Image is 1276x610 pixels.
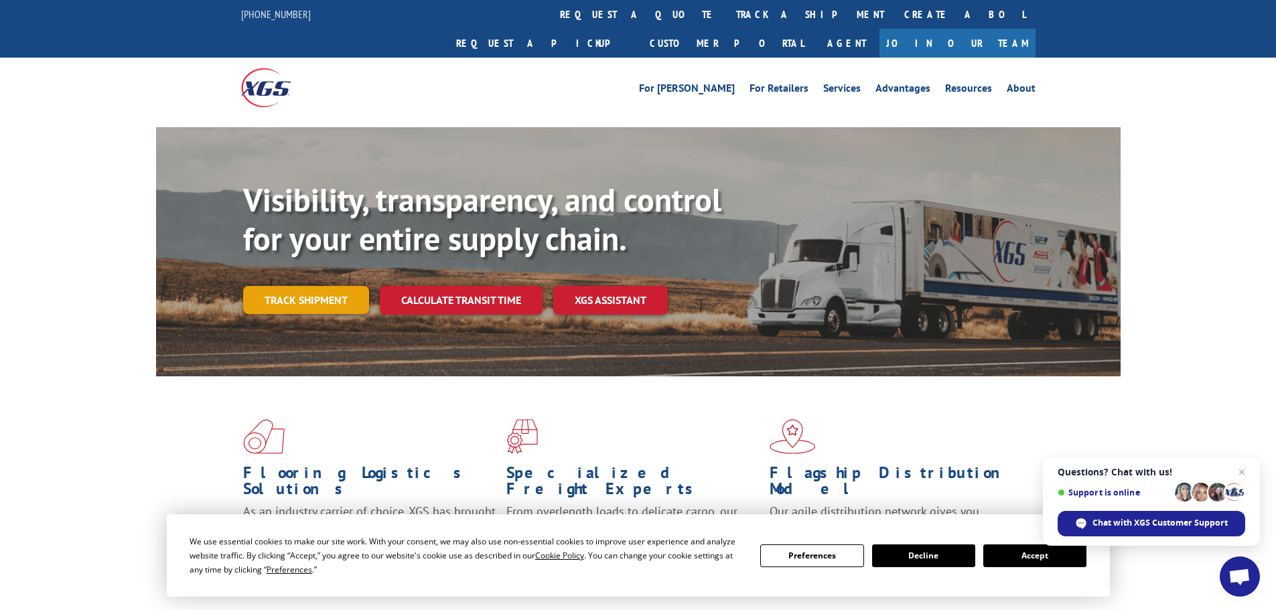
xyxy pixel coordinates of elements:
div: Cookie Consent Prompt [167,514,1110,597]
a: [PHONE_NUMBER] [241,7,311,21]
a: For Retailers [750,83,808,98]
span: Support is online [1058,487,1170,498]
span: Close chat [1234,464,1250,480]
button: Accept [983,544,1086,567]
a: Calculate transit time [380,286,543,315]
img: xgs-icon-focused-on-flooring-red [506,419,538,454]
button: Decline [872,544,975,567]
span: Our agile distribution network gives you nationwide inventory management on demand. [770,504,1016,535]
button: Preferences [760,544,863,567]
div: Open chat [1220,556,1260,597]
img: xgs-icon-flagship-distribution-model-red [770,419,816,454]
a: Request a pickup [446,29,640,58]
a: Agent [814,29,879,58]
a: About [1007,83,1036,98]
h1: Flagship Distribution Model [770,465,1023,504]
span: Questions? Chat with us! [1058,467,1245,477]
span: Chat with XGS Customer Support [1092,517,1228,529]
a: Resources [945,83,992,98]
span: Cookie Policy [535,550,584,561]
a: Track shipment [243,286,369,314]
a: Join Our Team [879,29,1036,58]
p: From overlength loads to delicate cargo, our experienced staff knows the best way to move your fr... [506,504,760,563]
a: XGS ASSISTANT [553,286,668,315]
h1: Specialized Freight Experts [506,465,760,504]
a: Customer Portal [640,29,814,58]
a: Services [823,83,861,98]
img: xgs-icon-total-supply-chain-intelligence-red [243,419,285,454]
a: For [PERSON_NAME] [639,83,735,98]
a: Advantages [875,83,930,98]
div: We use essential cookies to make our site work. With your consent, we may also use non-essential ... [190,534,744,577]
div: Chat with XGS Customer Support [1058,511,1245,536]
span: As an industry carrier of choice, XGS has brought innovation and dedication to flooring logistics... [243,504,496,551]
b: Visibility, transparency, and control for your entire supply chain. [243,179,721,259]
h1: Flooring Logistics Solutions [243,465,496,504]
span: Preferences [267,564,312,575]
